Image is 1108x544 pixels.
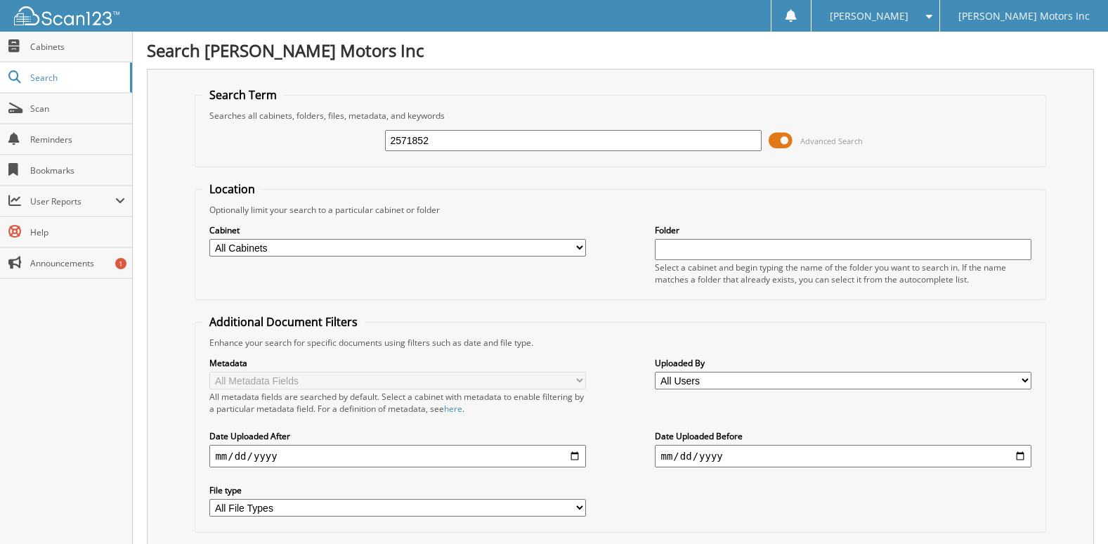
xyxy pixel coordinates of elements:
[30,41,125,53] span: Cabinets
[202,110,1038,122] div: Searches all cabinets, folders, files, metadata, and keywords
[202,181,262,197] legend: Location
[655,445,1031,467] input: end
[209,357,585,369] label: Metadata
[147,39,1094,62] h1: Search [PERSON_NAME] Motors Inc
[202,314,365,330] legend: Additional Document Filters
[209,445,585,467] input: start
[800,136,863,146] span: Advanced Search
[655,224,1031,236] label: Folder
[830,12,908,20] span: [PERSON_NAME]
[655,357,1031,369] label: Uploaded By
[209,484,585,496] label: File type
[209,391,585,415] div: All metadata fields are searched by default. Select a cabinet with metadata to enable filtering b...
[30,103,125,115] span: Scan
[14,6,119,25] img: scan123-logo-white.svg
[30,72,123,84] span: Search
[444,403,462,415] a: here
[202,337,1038,349] div: Enhance your search for specific documents using filters such as date and file type.
[30,226,125,238] span: Help
[30,257,125,269] span: Announcements
[115,258,126,269] div: 1
[958,12,1090,20] span: [PERSON_NAME] Motors Inc
[30,134,125,145] span: Reminders
[209,224,585,236] label: Cabinet
[209,430,585,442] label: Date Uploaded After
[655,430,1031,442] label: Date Uploaded Before
[1038,477,1108,544] iframe: Chat Widget
[202,87,284,103] legend: Search Term
[202,204,1038,216] div: Optionally limit your search to a particular cabinet or folder
[30,164,125,176] span: Bookmarks
[655,261,1031,285] div: Select a cabinet and begin typing the name of the folder you want to search in. If the name match...
[30,195,115,207] span: User Reports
